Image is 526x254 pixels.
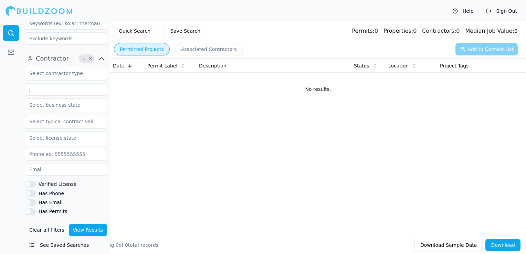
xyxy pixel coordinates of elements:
[113,62,124,69] span: Date
[39,182,76,187] label: Verified License
[383,28,413,34] span: Properties:
[113,25,156,37] button: Quick Search
[440,62,469,69] span: Project Tags
[114,43,170,55] button: Permitted Projects
[69,224,107,236] button: View Results
[414,239,483,251] button: Download Sample Data
[25,53,107,64] button: Contractor1Clear Contractor filters
[388,62,409,69] span: Location
[36,54,69,63] span: Contractor
[25,115,98,128] input: Select typical contract value
[352,27,378,35] div: 0
[110,73,526,106] td: No results.
[422,28,456,34] span: Contractors:
[25,132,98,144] input: Select license state
[354,62,369,69] span: Status
[125,242,128,248] span: 0
[25,163,107,176] input: Email
[352,28,374,34] span: Permits:
[165,25,206,37] button: Save Search
[25,83,107,96] input: Business name
[94,242,158,248] div: Showing of total records
[383,27,417,35] div: 0
[81,55,87,62] span: 1
[25,148,107,160] input: Phone ex: 5555555555
[485,239,520,251] button: Download
[28,224,66,236] button: Clear all filters
[39,209,67,214] label: Has Permits
[465,27,518,35] div: $
[449,6,477,17] button: Help
[199,62,227,69] span: Description
[39,191,64,196] label: Has Phone
[25,239,107,251] button: See Saved Searches
[25,99,98,111] input: Select business state
[116,242,119,248] span: 0
[465,28,514,34] span: Median Job Value:
[25,67,98,80] input: Select contractor type
[422,27,460,35] div: 0
[25,32,107,45] input: Exclude keywords
[175,43,243,55] button: Associated Contractors
[483,6,520,17] button: Sign Out
[25,17,107,30] input: Keywords (ex: solar, thermal)
[147,62,177,69] span: Permit Label
[88,57,93,60] span: Clear Contractor filters
[39,200,63,205] label: Has Email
